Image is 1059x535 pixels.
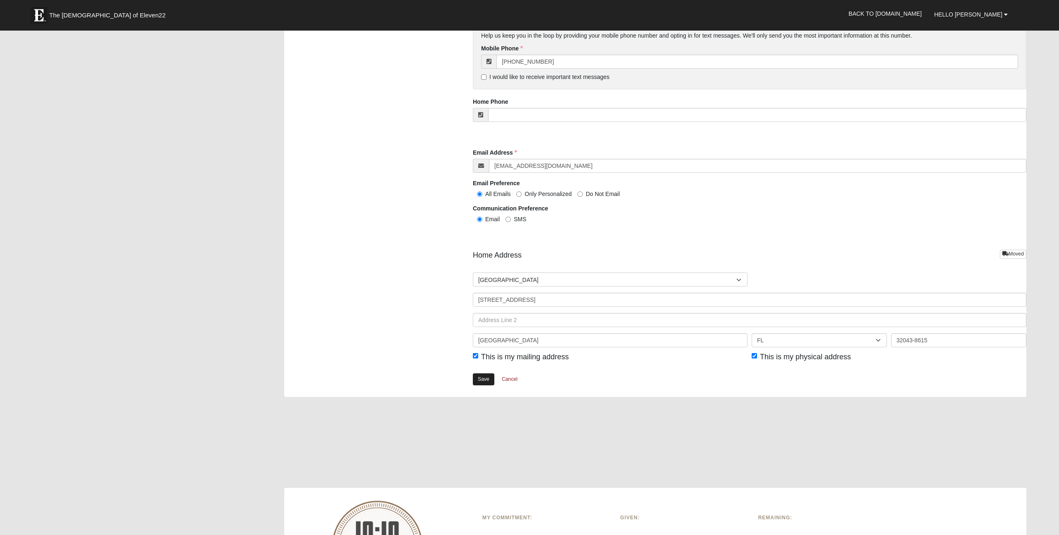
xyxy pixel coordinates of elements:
span: All Emails [485,191,510,197]
span: The [DEMOGRAPHIC_DATA] of Eleven22 [49,11,165,19]
a: Hello [PERSON_NAME] [928,4,1014,25]
a: Save [473,373,494,385]
input: Address Line 2 [473,313,1026,327]
label: Email Address [473,148,517,157]
input: SMS [506,217,511,222]
h6: Given: [620,515,745,521]
input: Email [477,217,482,222]
img: Eleven22 logo [31,7,47,24]
h6: Remaining: [758,515,884,521]
span: This is my mailing address [481,353,569,361]
input: Do Not Email [577,191,583,197]
span: Only Personalized [525,191,572,197]
a: The [DEMOGRAPHIC_DATA] of Eleven22 [26,3,192,24]
span: I would like to receive important text messages [489,74,609,80]
a: Moved [1000,250,1026,258]
input: This is my physical address [752,353,757,358]
label: Home Phone [473,98,508,106]
a: Back to [DOMAIN_NAME] [842,3,928,24]
span: [GEOGRAPHIC_DATA] [478,273,736,287]
label: Communication Preference [473,204,548,213]
input: Only Personalized [516,191,522,197]
input: Zip [891,333,1026,347]
span: Do Not Email [586,191,620,197]
label: Email Preference [473,179,520,187]
input: Address Line 1 [473,293,1026,307]
input: City [473,333,748,347]
input: All Emails [477,191,482,197]
input: This is my mailing address [473,353,478,358]
h6: My Commitment: [482,515,608,521]
p: Help us keep you in the loop by providing your mobile phone number and opting in for text message... [481,31,1018,40]
label: Mobile Phone [481,44,523,53]
span: SMS [514,216,526,222]
span: Home Address [473,250,522,261]
span: Hello [PERSON_NAME] [934,11,1002,18]
span: Email [485,216,500,222]
span: This is my physical address [760,353,851,361]
a: Cancel [496,373,523,386]
input: I would like to receive important text messages [481,74,486,80]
